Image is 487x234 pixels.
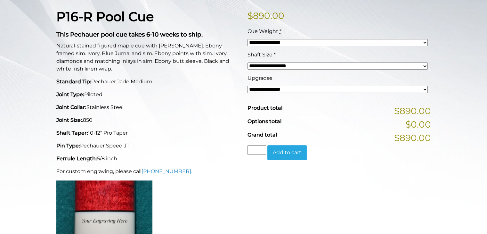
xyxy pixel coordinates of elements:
p: Piloted [56,91,240,98]
strong: Ferrule Length: [56,155,97,162]
span: Grand total [248,132,277,138]
p: Natural-stained figured maple cue with [PERSON_NAME]. Ebony framed sim. Ivory, Blue Juma, and sim... [56,42,240,73]
p: Pechauer Jade Medium [56,78,240,86]
p: 10-12" Pro Taper [56,129,240,137]
bdi: 890.00 [248,10,284,21]
p: For custom engraving, please call [56,168,240,175]
span: $ [248,10,253,21]
p: Stainless Steel [56,104,240,111]
strong: This Pechauer pool cue takes 6-10 weeks to ship. [56,31,203,38]
button: Add to cart [267,145,307,160]
strong: Joint Size: [56,117,82,123]
strong: Pin Type: [56,143,80,149]
span: $0.00 [405,118,431,131]
strong: Joint Type: [56,91,84,97]
strong: Shaft Taper: [56,130,88,136]
span: $890.00 [394,104,431,118]
span: Cue Weight [248,28,278,34]
span: Upgrades [248,75,272,81]
input: Product quantity [248,145,266,155]
span: $890.00 [394,131,431,145]
p: 5/8 inch [56,155,240,163]
strong: Joint Collar: [56,104,86,110]
abbr: required [280,28,281,34]
a: [PHONE_NUMBER]. [142,168,192,174]
p: Pechauer Speed JT [56,142,240,150]
span: Product total [248,105,282,111]
span: Options total [248,118,281,124]
strong: P16-R Pool Cue [56,9,154,24]
strong: Standard Tip: [56,79,91,85]
p: .850 [56,116,240,124]
span: Shaft Size [248,52,272,58]
abbr: required [274,52,276,58]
